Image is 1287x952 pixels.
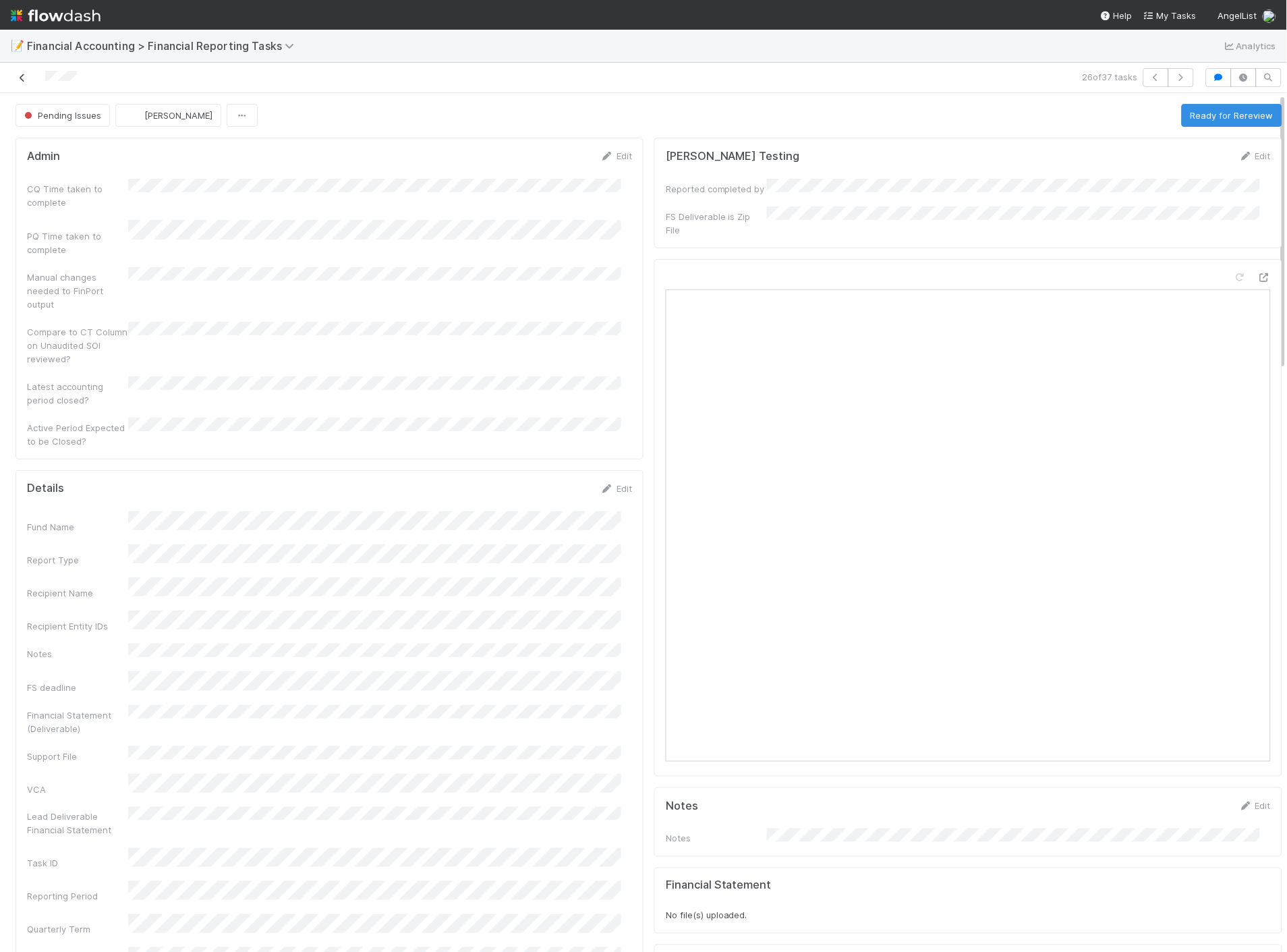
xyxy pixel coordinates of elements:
div: Recipient Entity IDs [27,619,128,633]
button: Ready for Rereview [1182,104,1282,127]
div: Active Period Expected to be Closed? [27,421,128,448]
div: Notes [666,832,767,845]
a: Edit [600,483,632,494]
div: PQ Time taken to complete [27,229,128,256]
img: avatar_030f5503-c087-43c2-95d1-dd8963b2926c.png [127,109,140,122]
div: Fund Name [27,520,128,534]
a: Analytics [1223,38,1276,54]
div: VCA [27,783,128,796]
h5: Details [27,482,64,495]
div: Recipient Name [27,586,128,600]
img: avatar_c7c7de23-09de-42ad-8e02-7981c37ee075.png [1263,9,1276,23]
div: Reporting Period [27,890,128,903]
a: Edit [1239,150,1271,161]
span: Financial Accounting > Financial Reporting Tasks [27,39,301,53]
img: logo-inverted-e16ddd16eac7371096b0.svg [11,4,101,27]
h5: [PERSON_NAME] Testing [666,150,800,163]
div: Quarterly Term [27,923,128,936]
div: Notes [27,647,128,661]
div: FS deadline [27,681,128,694]
span: AngelList [1218,10,1257,21]
span: 📝 [11,40,24,51]
div: FS Deliverable is Zip File [666,210,767,237]
div: Help [1100,9,1133,22]
div: Lead Deliverable Financial Statement [27,810,128,837]
a: My Tasks [1143,9,1197,22]
span: [PERSON_NAME] [144,110,212,121]
h5: Admin [27,150,60,163]
div: Task ID [27,857,128,870]
div: Compare to CT Column on Unaudited SOI reviewed? [27,325,128,366]
a: Edit [600,150,632,161]
div: Reported completed by [666,182,767,196]
h5: Financial Statement [666,879,772,893]
button: [PERSON_NAME] [115,104,221,127]
div: No file(s) uploaded. [666,879,1271,922]
div: Support File [27,750,128,763]
div: Financial Statement (Deliverable) [27,708,128,735]
a: Edit [1239,800,1271,811]
div: Report Type [27,553,128,567]
span: 26 of 37 tasks [1083,70,1138,84]
div: Latest accounting period closed? [27,380,128,407]
div: CQ Time taken to complete [27,182,128,209]
span: My Tasks [1143,10,1197,21]
div: Manual changes needed to FinPort output [27,271,128,311]
h5: Notes [666,800,698,813]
